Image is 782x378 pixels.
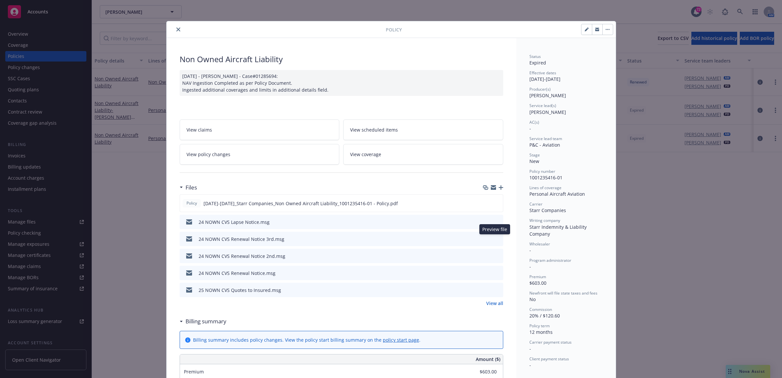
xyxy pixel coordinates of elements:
button: download file [484,287,489,294]
span: View policy changes [187,151,230,158]
div: Preview file [479,224,510,234]
a: View coverage [343,144,503,165]
button: download file [484,270,489,277]
span: Newfront will file state taxes and fees [529,290,597,296]
span: Expired [529,60,546,66]
span: [PERSON_NAME] [529,92,566,99]
span: Carrier [529,201,542,207]
button: preview file [494,200,500,207]
a: policy start page [383,337,419,343]
span: Status [529,54,541,59]
span: Policy number [529,169,555,174]
span: Commission [529,307,552,312]
span: - [529,247,531,253]
span: Effective dates [529,70,556,76]
a: View scheduled items [343,119,503,140]
div: Files [180,183,197,192]
span: Wholesaler [529,241,550,247]
span: 20% / $120.60 [529,313,560,319]
span: Program administrator [529,258,571,263]
span: [PERSON_NAME] [529,109,566,115]
button: close [174,26,182,33]
a: View all [486,300,503,307]
div: Billing summary [180,317,226,326]
button: preview file [495,270,501,277]
span: - [529,125,531,132]
span: Lines of coverage [529,185,561,190]
div: 24 NOWN CVS Renewal Notice.msg [199,270,275,277]
span: P&C - Aviation [529,142,560,148]
button: download file [484,200,489,207]
span: Premium [184,369,204,375]
span: AC(s) [529,119,539,125]
h3: Files [186,183,197,192]
div: 24 NOWN CVS Renewal Notice 3rd.msg [199,236,284,243]
div: 24 NOWN CVS Lapse Notice.msg [199,219,270,225]
button: download file [484,219,489,225]
div: [DATE] - [PERSON_NAME] - Case#01285694: NAV Ingestion Completed as per Policy Document. Ingested ... [180,70,503,96]
span: Policy [185,200,198,206]
div: Billing summary includes policy changes. View the policy start billing summary on the . [193,336,420,343]
button: preview file [495,287,501,294]
span: View coverage [350,151,381,158]
span: New [529,158,539,164]
a: View policy changes [180,144,340,165]
span: No [529,296,536,302]
span: - [529,346,531,352]
span: 1001235416-01 [529,174,562,181]
a: View claims [180,119,340,140]
span: Client payment status [529,356,569,362]
button: preview file [495,219,501,225]
span: Amount ($) [476,356,500,363]
span: Service lead team [529,136,562,141]
span: Starr Companies [529,207,566,213]
h3: Billing summary [186,317,226,326]
input: 0.00 [458,367,501,377]
div: 24 NOWN CVS Renewal Notice 2nd.msg [199,253,285,260]
span: Policy [386,26,402,33]
span: [DATE]-[DATE]_Starr Companies_Non Owned Aircraft Liability_1001235416-01 - Policy.pdf [204,200,398,207]
span: Service lead(s) [529,103,556,108]
span: Producer(s) [529,86,551,92]
div: Non Owned Aircraft Liability [180,54,503,65]
span: View claims [187,126,212,133]
span: - [529,263,531,270]
span: Stage [529,152,540,158]
span: 12 months [529,329,553,335]
button: preview file [495,236,501,243]
div: 25 NOWN CVS Quotes to Insured.msg [199,287,281,294]
span: Starr Indemnity & Liability Company [529,224,588,237]
div: Personal Aircraft Aviation [529,190,603,197]
span: View scheduled items [350,126,398,133]
span: Writing company [529,218,560,223]
button: download file [484,236,489,243]
span: $603.00 [529,280,546,286]
button: download file [484,253,489,260]
span: Policy term [529,323,550,329]
span: Premium [529,274,546,279]
span: Carrier payment status [529,339,572,345]
div: [DATE] - [DATE] [529,70,603,82]
button: preview file [495,253,501,260]
span: - [529,362,531,368]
